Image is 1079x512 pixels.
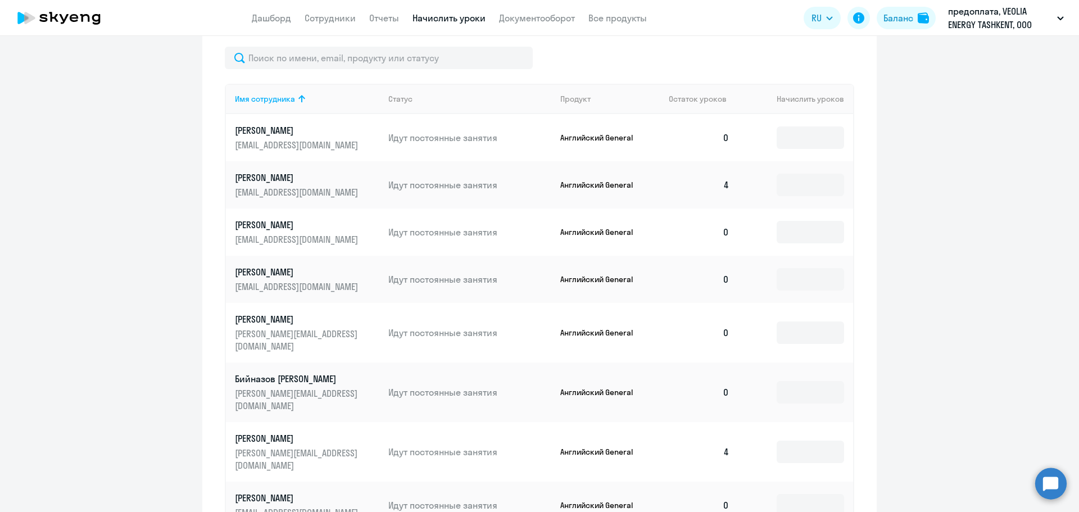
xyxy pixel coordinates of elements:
[499,12,575,24] a: Документооборот
[235,139,361,151] p: [EMAIL_ADDRESS][DOMAIN_NAME]
[235,94,295,104] div: Имя сотрудника
[877,7,936,29] button: Балансbalance
[942,4,1069,31] button: предоплата, VEOLIA ENERGY TASHKENT, ООО
[388,446,551,458] p: Идут постоянные занятия
[235,432,379,472] a: [PERSON_NAME][PERSON_NAME][EMAIL_ADDRESS][DOMAIN_NAME]
[235,219,379,246] a: [PERSON_NAME][EMAIL_ADDRESS][DOMAIN_NAME]
[235,233,361,246] p: [EMAIL_ADDRESS][DOMAIN_NAME]
[660,303,738,363] td: 0
[660,161,738,209] td: 4
[235,432,361,445] p: [PERSON_NAME]
[388,273,551,286] p: Идут постоянные занятия
[738,84,853,114] th: Начислить уроков
[235,266,379,293] a: [PERSON_NAME][EMAIL_ADDRESS][DOMAIN_NAME]
[660,363,738,422] td: 0
[560,500,645,510] p: Английский General
[669,94,727,104] span: Остаток уроков
[560,328,645,338] p: Английский General
[388,499,551,511] p: Идут постоянные занятия
[252,12,291,24] a: Дашборд
[235,492,361,504] p: [PERSON_NAME]
[235,171,361,184] p: [PERSON_NAME]
[235,373,379,412] a: Бийназов [PERSON_NAME][PERSON_NAME][EMAIL_ADDRESS][DOMAIN_NAME]
[235,328,361,352] p: [PERSON_NAME][EMAIL_ADDRESS][DOMAIN_NAME]
[225,47,533,69] input: Поиск по имени, email, продукту или статусу
[560,387,645,397] p: Английский General
[388,132,551,144] p: Идут постоянные занятия
[235,266,361,278] p: [PERSON_NAME]
[660,114,738,161] td: 0
[412,12,486,24] a: Начислить уроки
[235,447,361,472] p: [PERSON_NAME][EMAIL_ADDRESS][DOMAIN_NAME]
[883,11,913,25] div: Баланс
[305,12,356,24] a: Сотрудники
[560,447,645,457] p: Английский General
[235,387,361,412] p: [PERSON_NAME][EMAIL_ADDRESS][DOMAIN_NAME]
[948,4,1053,31] p: предоплата, VEOLIA ENERGY TASHKENT, ООО
[388,386,551,398] p: Идут постоянные занятия
[388,94,551,104] div: Статус
[388,327,551,339] p: Идут постоянные занятия
[235,373,361,385] p: Бийназов [PERSON_NAME]
[560,274,645,284] p: Английский General
[235,219,361,231] p: [PERSON_NAME]
[235,124,379,151] a: [PERSON_NAME][EMAIL_ADDRESS][DOMAIN_NAME]
[388,226,551,238] p: Идут постоянные занятия
[588,12,647,24] a: Все продукты
[560,180,645,190] p: Английский General
[235,124,361,137] p: [PERSON_NAME]
[660,209,738,256] td: 0
[235,280,361,293] p: [EMAIL_ADDRESS][DOMAIN_NAME]
[560,94,591,104] div: Продукт
[669,94,738,104] div: Остаток уроков
[560,94,660,104] div: Продукт
[560,227,645,237] p: Английский General
[235,313,361,325] p: [PERSON_NAME]
[369,12,399,24] a: Отчеты
[804,7,841,29] button: RU
[388,94,412,104] div: Статус
[811,11,822,25] span: RU
[560,133,645,143] p: Английский General
[388,179,551,191] p: Идут постоянные занятия
[918,12,929,24] img: balance
[235,171,379,198] a: [PERSON_NAME][EMAIL_ADDRESS][DOMAIN_NAME]
[660,422,738,482] td: 4
[235,186,361,198] p: [EMAIL_ADDRESS][DOMAIN_NAME]
[235,94,379,104] div: Имя сотрудника
[235,313,379,352] a: [PERSON_NAME][PERSON_NAME][EMAIL_ADDRESS][DOMAIN_NAME]
[660,256,738,303] td: 0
